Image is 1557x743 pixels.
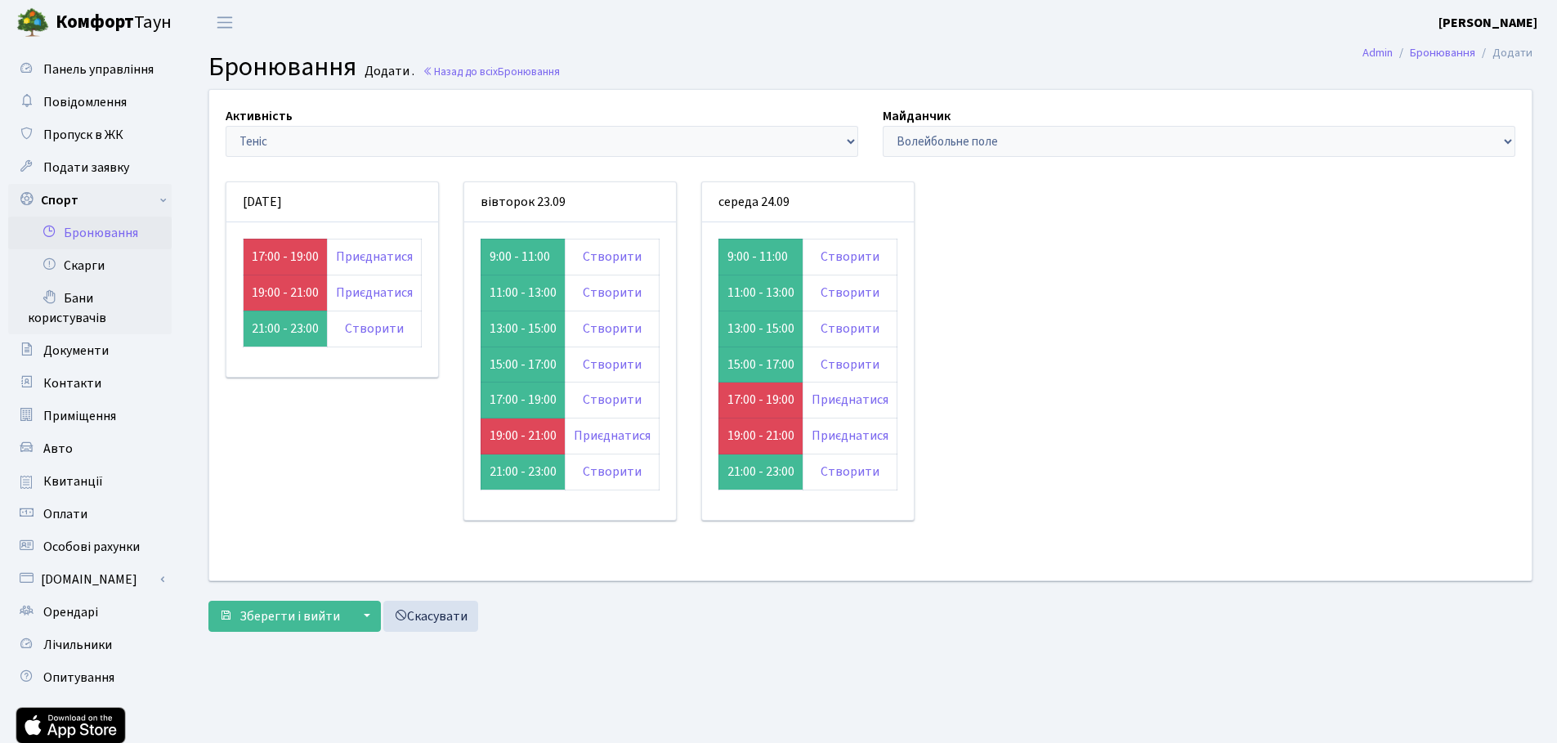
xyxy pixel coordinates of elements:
a: Приєднатися [336,284,413,302]
a: Приєднатися [574,427,651,445]
b: Комфорт [56,9,134,35]
a: 17:00 - 19:00 [727,391,794,409]
b: [PERSON_NAME] [1438,14,1537,32]
span: Авто [43,440,73,458]
a: Лічильники [8,629,172,661]
span: Контакти [43,374,101,392]
a: Приміщення [8,400,172,432]
a: Опитування [8,661,172,694]
a: Створити [583,463,642,481]
a: Орендарі [8,596,172,629]
td: 13:00 - 15:00 [718,311,803,347]
a: 19:00 - 21:00 [490,427,557,445]
a: Приєднатися [812,391,888,409]
td: 13:00 - 15:00 [481,311,565,347]
a: Створити [821,320,879,338]
a: Приєднатися [812,427,888,445]
button: Зберегти і вийти [208,601,351,632]
a: Панель управління [8,53,172,86]
li: Додати [1475,44,1532,62]
span: Квитанції [43,472,103,490]
td: 15:00 - 17:00 [481,347,565,383]
a: Бронювання [8,217,172,249]
span: Особові рахунки [43,538,140,556]
a: Створити [821,284,879,302]
a: Пропуск в ЖК [8,119,172,151]
a: Бронювання [1410,44,1475,61]
a: Бани користувачів [8,282,172,334]
td: 21:00 - 23:00 [481,454,565,490]
a: 19:00 - 21:00 [252,284,319,302]
span: Зберегти і вийти [239,607,340,625]
span: Опитування [43,669,114,687]
a: Admin [1362,44,1393,61]
div: [DATE] [226,182,438,222]
td: 21:00 - 23:00 [718,454,803,490]
button: Переключити навігацію [204,9,245,36]
div: вівторок 23.09 [464,182,676,222]
a: Створити [583,356,642,374]
a: Скасувати [383,601,478,632]
a: 19:00 - 21:00 [727,427,794,445]
a: Скарги [8,249,172,282]
a: Створити [345,320,404,338]
a: Оплати [8,498,172,530]
label: Активність [226,106,293,126]
a: Квитанції [8,465,172,498]
a: Створити [821,248,879,266]
a: Контакти [8,367,172,400]
span: Лічильники [43,636,112,654]
td: 17:00 - 19:00 [481,383,565,418]
nav: breadcrumb [1338,36,1557,70]
a: Створити [583,284,642,302]
a: Створити [583,391,642,409]
small: Додати . [361,64,414,79]
a: Створити [821,463,879,481]
td: 9:00 - 11:00 [481,239,565,275]
a: [DOMAIN_NAME] [8,563,172,596]
td: 11:00 - 13:00 [718,275,803,311]
a: 17:00 - 19:00 [252,248,319,266]
a: Приєднатися [336,248,413,266]
span: Бронювання [208,48,356,86]
label: Майданчик [883,106,951,126]
a: Створити [821,356,879,374]
td: 15:00 - 17:00 [718,347,803,383]
a: [PERSON_NAME] [1438,13,1537,33]
a: Створити [583,320,642,338]
span: Документи [43,342,109,360]
span: Приміщення [43,407,116,425]
div: середа 24.09 [702,182,914,222]
span: Бронювання [498,64,560,79]
a: Назад до всіхБронювання [423,64,560,79]
a: Спорт [8,184,172,217]
a: Подати заявку [8,151,172,184]
span: Подати заявку [43,159,129,177]
td: 11:00 - 13:00 [481,275,565,311]
a: Повідомлення [8,86,172,119]
span: Орендарі [43,603,98,621]
a: Документи [8,334,172,367]
span: Пропуск в ЖК [43,126,123,144]
span: Таун [56,9,172,37]
span: Панель управління [43,60,154,78]
img: logo.png [16,7,49,39]
a: Авто [8,432,172,465]
span: Повідомлення [43,93,127,111]
a: Створити [583,248,642,266]
td: 21:00 - 23:00 [244,311,328,347]
span: Оплати [43,505,87,523]
a: Особові рахунки [8,530,172,563]
td: 9:00 - 11:00 [718,239,803,275]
